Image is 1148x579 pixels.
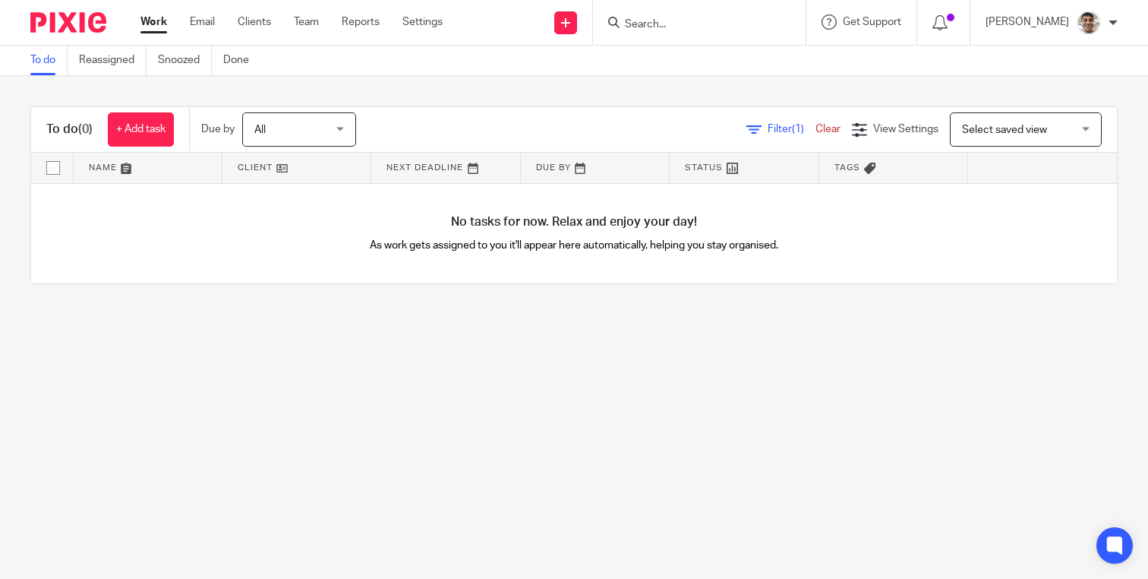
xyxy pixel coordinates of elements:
[792,124,804,134] span: (1)
[108,112,174,147] a: + Add task
[342,14,380,30] a: Reports
[294,14,319,30] a: Team
[223,46,260,75] a: Done
[31,214,1117,230] h4: No tasks for now. Relax and enjoy your day!
[303,238,846,253] p: As work gets assigned to you it'll appear here automatically, helping you stay organised.
[238,14,271,30] a: Clients
[254,125,266,135] span: All
[986,14,1069,30] p: [PERSON_NAME]
[962,125,1047,135] span: Select saved view
[768,124,815,134] span: Filter
[30,12,106,33] img: Pixie
[873,124,938,134] span: View Settings
[623,18,760,32] input: Search
[815,124,840,134] a: Clear
[843,17,901,27] span: Get Support
[140,14,167,30] a: Work
[402,14,443,30] a: Settings
[46,122,93,138] h1: To do
[190,14,215,30] a: Email
[78,123,93,135] span: (0)
[79,46,147,75] a: Reassigned
[158,46,212,75] a: Snoozed
[201,122,235,137] p: Due by
[834,163,860,172] span: Tags
[1077,11,1101,35] img: PXL_20240409_141816916.jpg
[30,46,68,75] a: To do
